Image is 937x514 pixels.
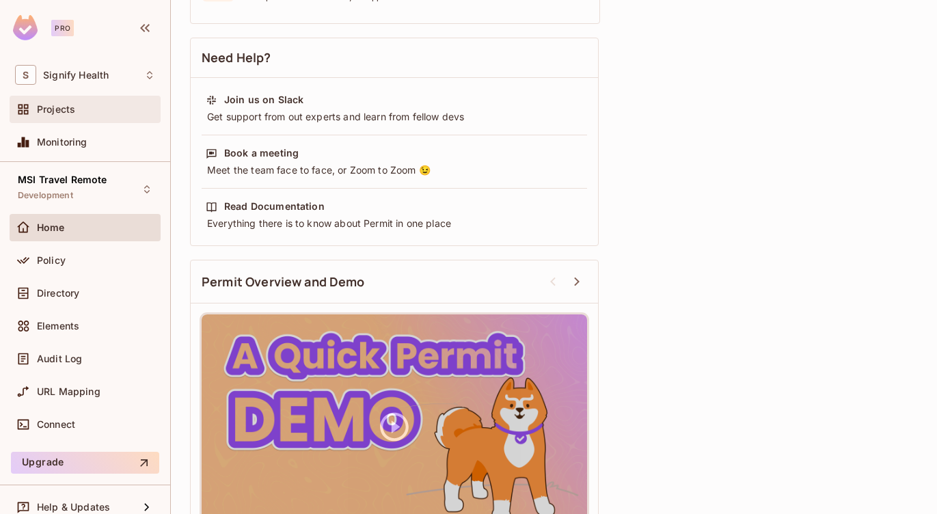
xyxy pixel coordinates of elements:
[11,452,159,474] button: Upgrade
[51,20,74,36] div: Pro
[202,273,365,290] span: Permit Overview and Demo
[37,419,75,430] span: Connect
[37,502,110,513] span: Help & Updates
[37,222,65,233] span: Home
[37,137,87,148] span: Monitoring
[224,146,299,160] div: Book a meeting
[13,15,38,40] img: SReyMgAAAABJRU5ErkJggg==
[15,65,36,85] span: S
[202,49,271,66] span: Need Help?
[37,386,100,397] span: URL Mapping
[224,200,325,213] div: Read Documentation
[224,93,303,107] div: Join us on Slack
[37,255,66,266] span: Policy
[206,110,583,124] div: Get support from out experts and learn from fellow devs
[18,174,107,185] span: MSI Travel Remote
[37,321,79,332] span: Elements
[206,217,583,230] div: Everything there is to know about Permit in one place
[37,353,82,364] span: Audit Log
[37,104,75,115] span: Projects
[37,288,79,299] span: Directory
[18,190,73,201] span: Development
[43,70,109,81] span: Workspace: Signify Health
[206,163,583,177] div: Meet the team face to face, or Zoom to Zoom 😉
